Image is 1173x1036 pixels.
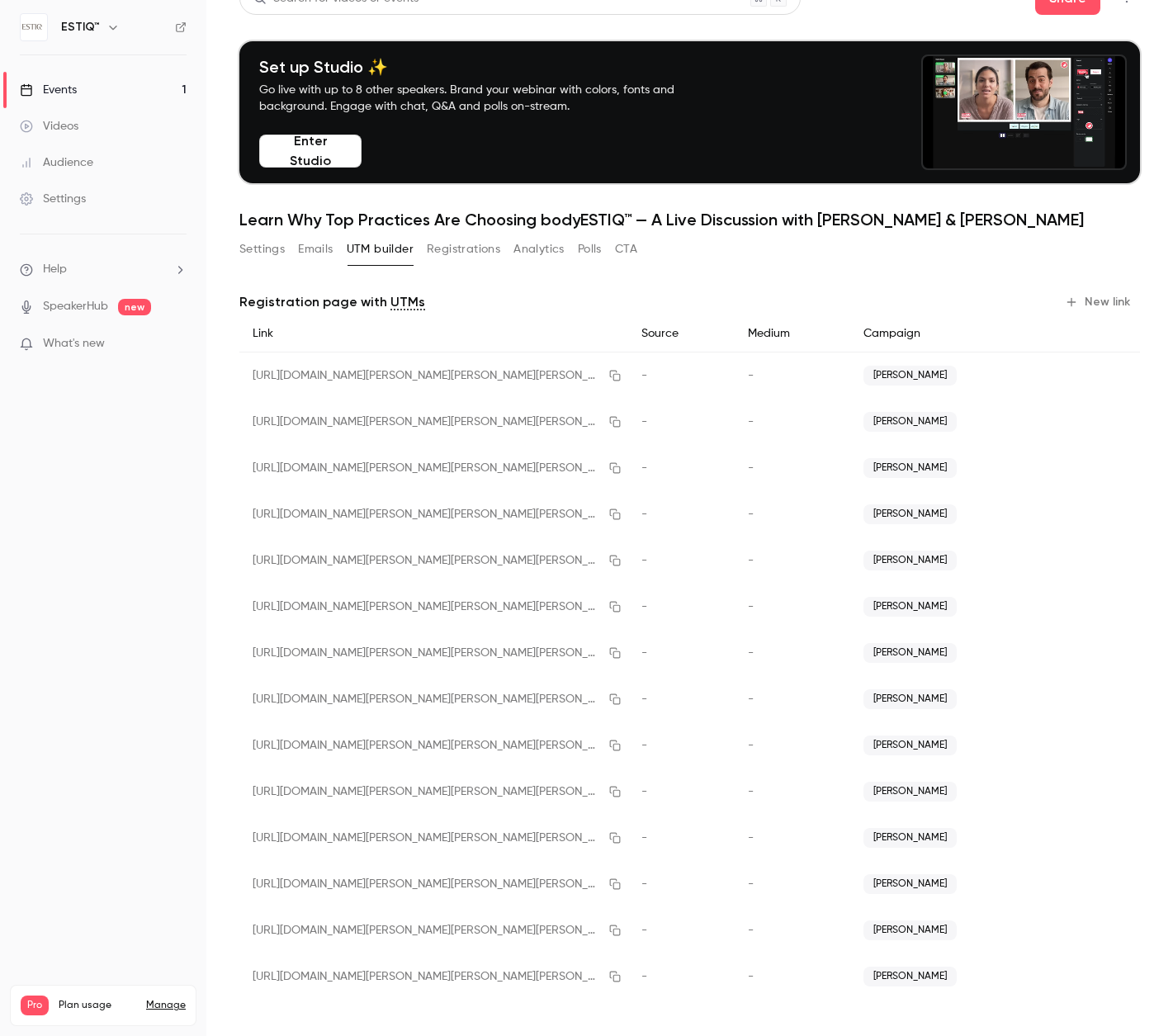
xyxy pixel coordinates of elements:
[641,740,647,751] span: -
[641,555,647,566] span: -
[748,786,754,797] span: -
[863,967,957,986] span: [PERSON_NAME]
[863,920,957,940] span: [PERSON_NAME]
[43,298,108,315] a: SpeakerHub
[239,399,628,445] div: [URL][DOMAIN_NAME][PERSON_NAME][PERSON_NAME][PERSON_NAME]
[863,597,957,617] span: [PERSON_NAME]
[239,769,628,815] div: [URL][DOMAIN_NAME][PERSON_NAME][PERSON_NAME][PERSON_NAME]
[863,458,957,478] span: [PERSON_NAME]
[748,601,754,613] span: -
[578,236,602,263] button: Polls
[59,999,136,1012] span: Plan usage
[259,82,713,115] p: Go live with up to 8 other speakers. Brand your webinar with colors, fonts and background. Engage...
[748,740,754,751] span: -
[863,412,957,432] span: [PERSON_NAME]
[641,647,647,659] span: -
[118,299,151,315] span: new
[863,874,957,894] span: [PERSON_NAME]
[239,236,285,263] button: Settings
[863,782,957,802] span: [PERSON_NAME]
[239,315,628,352] div: Link
[20,191,86,207] div: Settings
[1058,289,1140,315] button: New link
[390,292,425,312] a: UTMs
[239,292,425,312] p: Registration page with
[641,693,647,705] span: -
[239,953,628,1000] div: [URL][DOMAIN_NAME][PERSON_NAME][PERSON_NAME][PERSON_NAME]
[850,315,1052,352] div: Campaign
[20,261,187,278] li: help-dropdown-opener
[863,366,957,386] span: [PERSON_NAME]
[641,601,647,613] span: -
[21,996,49,1015] span: Pro
[748,462,754,474] span: -
[239,537,628,584] div: [URL][DOMAIN_NAME][PERSON_NAME][PERSON_NAME][PERSON_NAME]
[628,315,735,352] div: Source
[641,878,647,890] span: -
[748,971,754,982] span: -
[641,416,647,428] span: -
[239,815,628,861] div: [URL][DOMAIN_NAME][PERSON_NAME][PERSON_NAME][PERSON_NAME]
[641,786,647,797] span: -
[239,907,628,953] div: [URL][DOMAIN_NAME][PERSON_NAME][PERSON_NAME][PERSON_NAME]
[513,236,565,263] button: Analytics
[239,584,628,630] div: [URL][DOMAIN_NAME][PERSON_NAME][PERSON_NAME][PERSON_NAME]
[863,551,957,570] span: [PERSON_NAME]
[21,14,47,40] img: ESTIQ™
[748,925,754,936] span: -
[146,999,186,1012] a: Manage
[239,861,628,907] div: [URL][DOMAIN_NAME][PERSON_NAME][PERSON_NAME][PERSON_NAME]
[239,445,628,491] div: [URL][DOMAIN_NAME][PERSON_NAME][PERSON_NAME][PERSON_NAME]
[239,352,628,400] div: [URL][DOMAIN_NAME][PERSON_NAME][PERSON_NAME][PERSON_NAME]
[748,647,754,659] span: -
[259,57,713,77] h4: Set up Studio ✨
[427,236,500,263] button: Registrations
[748,509,754,520] span: -
[20,82,77,98] div: Events
[43,335,105,352] span: What's new
[641,971,647,982] span: -
[239,630,628,676] div: [URL][DOMAIN_NAME][PERSON_NAME][PERSON_NAME][PERSON_NAME]
[863,504,957,524] span: [PERSON_NAME]
[259,135,362,168] button: Enter Studio
[43,261,67,278] span: Help
[641,462,647,474] span: -
[641,509,647,520] span: -
[239,210,1140,229] h1: Learn Why Top Practices Are Choosing bodyESTIQ™ — A Live Discussion with [PERSON_NAME] & [PERSON_...
[863,736,957,755] span: [PERSON_NAME]
[239,722,628,769] div: [URL][DOMAIN_NAME][PERSON_NAME][PERSON_NAME][PERSON_NAME]
[863,643,957,663] span: [PERSON_NAME]
[239,676,628,722] div: [URL][DOMAIN_NAME][PERSON_NAME][PERSON_NAME][PERSON_NAME]
[748,370,754,381] span: -
[347,236,414,263] button: UTM builder
[615,236,637,263] button: CTA
[863,689,957,709] span: [PERSON_NAME]
[748,693,754,705] span: -
[239,491,628,537] div: [URL][DOMAIN_NAME][PERSON_NAME][PERSON_NAME][PERSON_NAME]
[61,19,100,35] h6: ESTIQ™
[735,315,850,352] div: Medium
[641,832,647,844] span: -
[20,118,78,135] div: Videos
[298,236,333,263] button: Emails
[748,832,754,844] span: -
[748,878,754,890] span: -
[641,925,647,936] span: -
[863,828,957,848] span: [PERSON_NAME]
[748,416,754,428] span: -
[20,154,93,171] div: Audience
[748,555,754,566] span: -
[641,370,647,381] span: -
